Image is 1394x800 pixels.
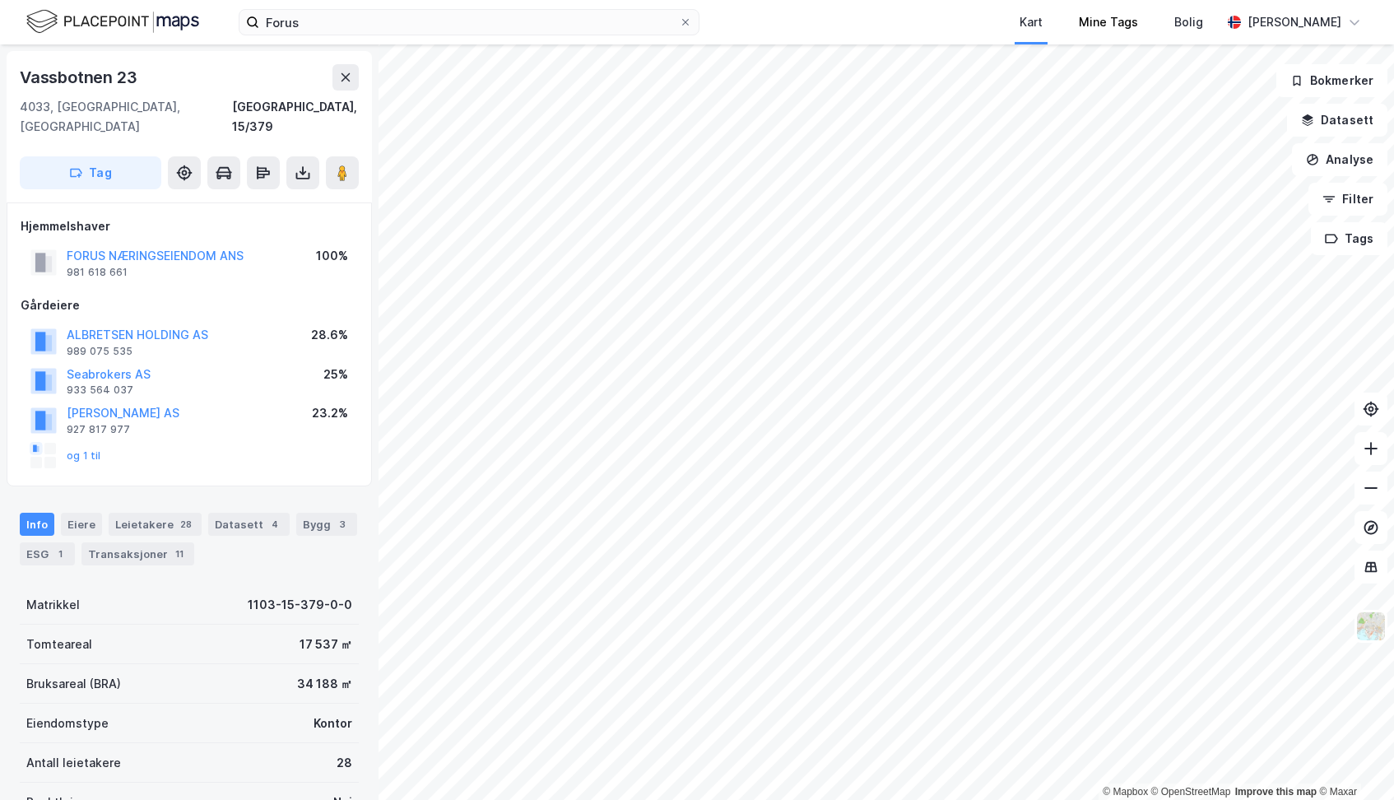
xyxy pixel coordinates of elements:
[1311,222,1387,255] button: Tags
[20,513,54,536] div: Info
[67,423,130,436] div: 927 817 977
[26,674,121,694] div: Bruksareal (BRA)
[323,365,348,384] div: 25%
[20,542,75,565] div: ESG
[1287,104,1387,137] button: Datasett
[109,513,202,536] div: Leietakere
[297,674,352,694] div: 34 188 ㎡
[208,513,290,536] div: Datasett
[1151,786,1231,798] a: OpenStreetMap
[1355,611,1387,642] img: Z
[300,635,352,654] div: 17 537 ㎡
[1079,12,1138,32] div: Mine Tags
[314,714,352,733] div: Kontor
[52,546,68,562] div: 1
[1312,721,1394,800] div: Kontrollprogram for chat
[171,546,188,562] div: 11
[311,325,348,345] div: 28.6%
[20,156,161,189] button: Tag
[26,753,121,773] div: Antall leietakere
[312,403,348,423] div: 23.2%
[26,595,80,615] div: Matrikkel
[267,516,283,533] div: 4
[1103,786,1148,798] a: Mapbox
[248,595,352,615] div: 1103-15-379-0-0
[21,295,358,315] div: Gårdeiere
[316,246,348,266] div: 100%
[1174,12,1203,32] div: Bolig
[1248,12,1341,32] div: [PERSON_NAME]
[177,516,195,533] div: 28
[337,753,352,773] div: 28
[26,7,199,36] img: logo.f888ab2527a4732fd821a326f86c7f29.svg
[1020,12,1043,32] div: Kart
[67,345,132,358] div: 989 075 535
[67,384,133,397] div: 933 564 037
[26,635,92,654] div: Tomteareal
[1308,183,1387,216] button: Filter
[1312,721,1394,800] iframe: Chat Widget
[21,216,358,236] div: Hjemmelshaver
[20,64,140,91] div: Vassbotnen 23
[1276,64,1387,97] button: Bokmerker
[20,97,232,137] div: 4033, [GEOGRAPHIC_DATA], [GEOGRAPHIC_DATA]
[296,513,357,536] div: Bygg
[81,542,194,565] div: Transaksjoner
[1235,786,1317,798] a: Improve this map
[334,516,351,533] div: 3
[67,266,128,279] div: 981 618 661
[26,714,109,733] div: Eiendomstype
[61,513,102,536] div: Eiere
[232,97,359,137] div: [GEOGRAPHIC_DATA], 15/379
[259,10,679,35] input: Søk på adresse, matrikkel, gårdeiere, leietakere eller personer
[1292,143,1387,176] button: Analyse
